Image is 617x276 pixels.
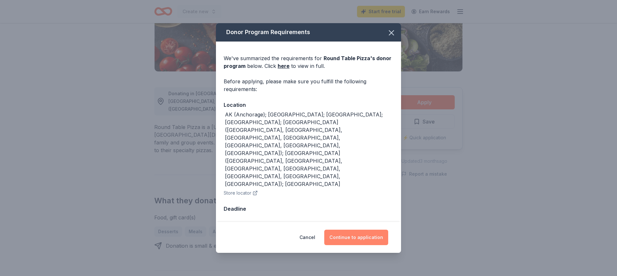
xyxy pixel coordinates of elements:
[225,111,393,188] div: AK (Anchorage); [GEOGRAPHIC_DATA]; [GEOGRAPHIC_DATA]; [GEOGRAPHIC_DATA]; [GEOGRAPHIC_DATA] ([GEOG...
[224,101,393,109] div: Location
[278,62,290,70] a: here
[224,205,393,213] div: Deadline
[300,230,315,245] button: Cancel
[216,23,401,41] div: Donor Program Requirements
[224,78,393,93] div: Before applying, please make sure you fulfill the following requirements:
[224,54,393,70] div: We've summarized the requirements for below. Click to view in full.
[324,230,388,245] button: Continue to application
[224,189,258,197] button: Store locator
